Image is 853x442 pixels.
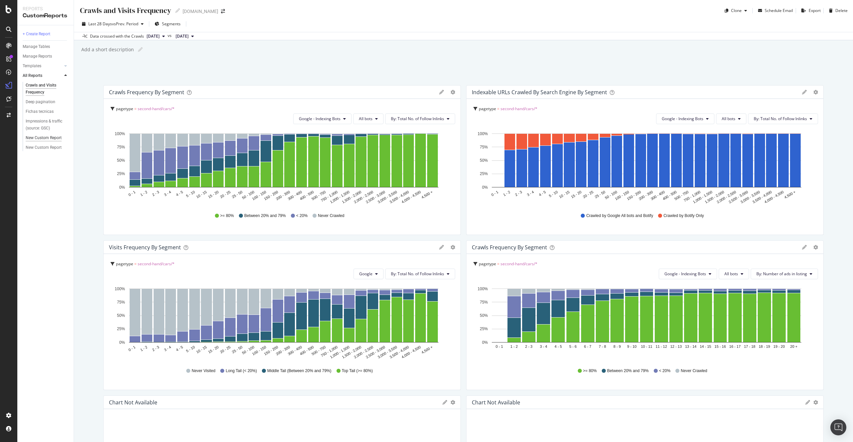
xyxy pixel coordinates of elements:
[500,106,537,111] span: second-hand/cars/*
[744,344,755,348] text: 17 - 18
[207,190,219,199] text: 15 - 20
[26,82,69,96] a: Crawls and Visits Frequency
[103,240,461,390] div: Visits Frequency By Segmentgeargearpagetype = second-hand/cars/*GoogleBy: Total No. of Follow Inl...
[756,271,807,277] span: By: Number of ads in listing
[221,9,225,14] div: arrow-right-arrow-left
[650,190,665,201] text: 300 - 400
[752,190,772,204] text: 3,500 - 4,000
[81,46,134,53] div: Add a short description
[731,8,742,13] div: Clone
[23,72,42,79] div: All Reports
[830,419,846,435] div: Open Intercom Messenger
[613,344,621,348] text: 8 - 9
[809,8,821,13] div: Export
[23,53,52,60] div: Manage Reports
[26,144,62,151] div: New Custom Report
[226,368,257,374] span: Long Tail (< 20%)
[183,8,218,15] div: [DOMAIN_NAME]
[626,190,641,201] text: 150 - 200
[525,344,532,348] text: 2 - 3
[359,271,373,277] span: Google
[117,171,125,176] text: 25%
[219,190,231,199] text: 20 - 25
[490,190,499,197] text: 0 - 1
[704,190,725,204] text: 1,500 - 2,000
[722,5,750,16] button: Clone
[480,145,488,149] text: 75%
[23,31,69,38] a: + Create Report
[421,345,433,354] text: 4,500 +
[663,213,704,219] span: Crawled by Botify Only
[614,190,630,201] text: 100 - 150
[472,285,816,362] svg: A chart.
[115,287,125,291] text: 100%
[479,261,496,267] span: pagetype
[480,300,488,305] text: 75%
[23,5,68,12] div: Reports
[685,344,696,348] text: 13 - 14
[152,190,160,197] text: 2 - 3
[450,90,455,95] div: gear
[128,190,136,197] text: 0 - 1
[599,344,606,348] text: 7 - 8
[638,190,653,201] text: 200 - 300
[472,399,520,406] div: Chart not available
[692,190,713,204] text: 1,000 - 1,500
[740,190,760,204] text: 3,000 - 3,500
[90,33,144,39] div: Data crossed with the Crawls
[670,344,682,348] text: 12 - 13
[220,213,234,219] span: >= 80%
[500,261,537,267] span: second-hand/cars/*
[391,271,444,277] span: By: Total No. of Follow Inlinks
[320,190,338,202] text: 750 - 1,000
[659,269,717,279] button: Google - Indexing Bots
[377,190,398,204] text: 3,000 - 3,500
[586,213,653,219] span: Crawled by Google All bots and Botify
[162,21,181,27] span: Segments
[117,327,125,331] text: 25%
[480,327,488,331] text: 25%
[502,190,511,197] text: 1 - 2
[287,190,303,201] text: 300 - 400
[103,85,461,235] div: Crawls Frequency By Segmentgeargearpagetype = second-hand/cars/*Google - Indexing BotsAll botsBy:...
[128,345,136,352] text: 0 - 1
[799,5,821,16] button: Export
[353,113,384,124] button: All bots
[450,245,455,250] div: gear
[716,190,737,204] text: 2,000 - 2,500
[79,19,146,29] button: Last 28 DaysvsPrev. Period
[311,345,326,356] text: 500 - 750
[263,345,279,356] text: 150 - 200
[152,19,183,29] button: Segments
[594,190,606,199] text: 25 - 50
[659,368,670,374] span: < 20%
[751,269,818,279] button: By: Number of ads in listing
[23,43,69,50] a: Manage Tables
[584,344,591,348] text: 6 - 7
[662,116,703,121] span: Google - Indexing Bots
[175,345,184,352] text: 4 - 5
[681,368,707,374] span: Never Crawled
[115,131,125,136] text: 100%
[662,190,677,201] text: 400 - 500
[330,190,350,204] text: 1,000 - 1,500
[263,190,279,201] text: 150 - 200
[23,63,41,70] div: Templates
[23,53,69,60] a: Manage Reports
[79,5,171,16] div: Crawls and Visits Frequency
[138,261,175,267] span: second-hand/cars/*
[163,190,172,197] text: 3 - 4
[558,190,570,199] text: 10 - 15
[526,190,534,197] text: 3 - 4
[318,213,344,219] span: Never Crawled
[196,345,208,354] text: 10 - 15
[23,72,62,79] a: All Reports
[365,190,386,204] text: 2,500 - 3,000
[330,345,350,359] text: 1,000 - 1,500
[207,345,219,354] text: 15 - 20
[219,345,231,354] text: 20 - 25
[341,190,362,204] text: 1,500 - 2,000
[755,5,793,16] button: Schedule Email
[175,190,184,197] text: 4 - 5
[23,31,50,38] div: + Create Report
